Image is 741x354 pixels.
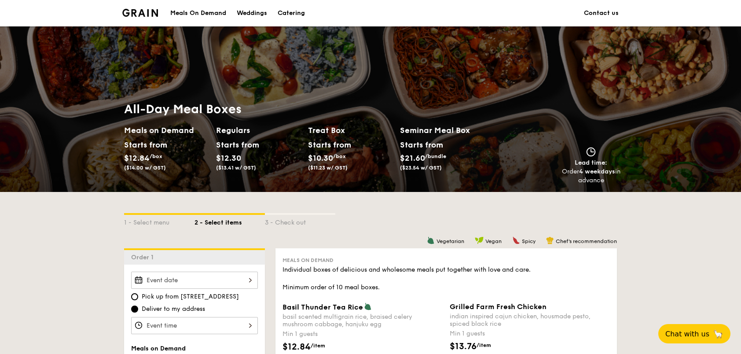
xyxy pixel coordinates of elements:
[522,238,536,244] span: Spicy
[512,236,520,244] img: icon-spicy.37a8142b.svg
[333,153,346,159] span: /box
[122,9,158,17] a: Logotype
[124,101,492,117] h1: All-Day Meal Boxes
[425,153,446,159] span: /bundle
[216,124,301,136] h2: Regulars
[485,238,502,244] span: Vegan
[124,153,150,163] span: $12.84
[131,254,157,261] span: Order 1
[477,342,491,348] span: /item
[216,165,256,171] span: ($13.41 w/ GST)
[131,345,186,352] span: Meals on Demand
[658,324,730,343] button: Chat with us🦙
[282,313,443,328] div: basil scented multigrain rice, braised celery mushroom cabbage, hanjuku egg
[216,153,241,163] span: $12.30
[308,165,348,171] span: ($11.23 w/ GST)
[142,292,239,301] span: Pick up from [STREET_ADDRESS]
[124,124,209,136] h2: Meals on Demand
[556,238,617,244] span: Chef's recommendation
[575,159,607,166] span: Lead time:
[194,215,265,227] div: 2 - Select items
[124,138,163,151] div: Starts from
[561,167,620,185] div: Order in advance
[308,153,333,163] span: $10.30
[546,236,554,244] img: icon-chef-hat.a58ddaea.svg
[665,330,709,338] span: Chat with us
[579,168,615,175] strong: 4 weekdays
[122,9,158,17] img: Grain
[400,165,442,171] span: ($23.54 w/ GST)
[308,138,347,151] div: Starts from
[282,330,443,339] div: Min 1 guests
[131,272,258,289] input: Event date
[437,238,464,244] span: Vegetarian
[142,305,205,313] span: Deliver to my address
[311,343,325,349] span: /item
[450,329,610,338] div: Min 1 guests
[124,215,194,227] div: 1 - Select menu
[150,153,162,159] span: /box
[216,138,255,151] div: Starts from
[713,329,723,339] span: 🦙
[282,257,334,263] span: Meals on Demand
[400,138,443,151] div: Starts from
[282,303,363,311] span: Basil Thunder Tea Rice
[308,124,393,136] h2: Treat Box
[450,313,610,328] div: indian inspired cajun chicken, housmade pesto, spiced black rice
[131,306,138,313] input: Deliver to my address
[400,124,492,136] h2: Seminar Meal Box
[427,236,435,244] img: icon-vegetarian.fe4039eb.svg
[282,342,311,352] span: $12.84
[131,293,138,300] input: Pick up from [STREET_ADDRESS]
[282,265,610,292] div: Individual boxes of delicious and wholesome meals put together with love and care. Minimum order ...
[450,341,477,352] span: $13.76
[584,147,598,157] img: icon-clock.2db775ea.svg
[131,317,258,334] input: Event time
[400,153,425,163] span: $21.60
[450,302,547,311] span: Grilled Farm Fresh Chicken
[364,302,372,310] img: icon-vegetarian.fe4039eb.svg
[124,165,166,171] span: ($14.00 w/ GST)
[475,236,484,244] img: icon-vegan.f8ff3823.svg
[265,215,335,227] div: 3 - Check out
